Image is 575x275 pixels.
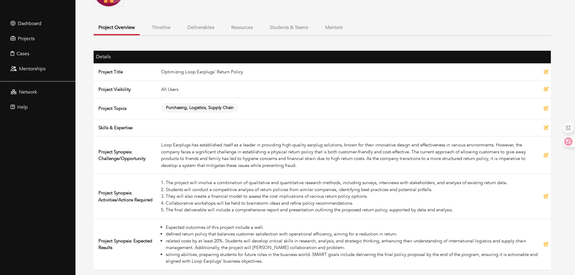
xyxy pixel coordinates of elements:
[94,119,159,136] td: Skills & Expertise
[94,219,159,270] td: Project Synopsis: Expected Results
[166,206,539,213] li: The final deliverable will include a comprehensive report and presentation outlining the proposed...
[17,104,28,110] span: Help
[159,63,541,81] td: Optimizing Loop Earplugs' Return Policy
[166,200,539,207] li: Collaborative workshops will be held to brainstorm ideas and refine policy recommendations.
[94,51,159,63] th: Details
[94,21,140,35] button: Project Overview
[166,251,539,265] li: solving abilities, preparing students for future roles in the business world. SMART goals include...
[19,89,37,95] span: Network
[94,98,159,119] td: Project Topics
[183,21,219,34] button: Deliverables
[17,50,29,57] span: Cases
[94,136,159,174] td: Project Synopsis: Challenge/Opportunity
[2,18,74,30] a: Dashboard
[94,63,159,81] td: Project Title
[2,33,74,45] a: Projects
[18,20,41,27] span: Dashboard
[2,48,74,60] a: Cases
[166,231,539,238] li: defined return policy that balances customer satisfaction with operational efficiency, aiming for...
[226,21,258,34] button: Resources
[161,142,539,169] div: Loop Earplugs has established itself as a leader in providing high-quality earplug solutions, kno...
[2,86,74,98] a: Network
[166,186,539,193] li: Students will conduct a competitive analysis of return policies from similar companies, identifyi...
[320,21,347,34] button: Mentors
[2,101,74,113] a: Help
[166,179,539,186] li: The project will involve a combination of qualitative and quantitative research methods, includin...
[147,21,175,34] button: Timeline
[18,35,35,42] span: Projects
[94,81,159,98] td: Project Visibility
[166,193,539,200] li: They will also create a financial model to assess the cost implications of various return policy ...
[19,66,46,72] span: Mentorships
[161,103,238,113] span: Purchasing, Logistics, Supply Chain
[94,174,159,219] td: Project Synopsis: Activities/Actions Required
[2,63,74,75] a: Mentorships
[166,224,539,231] li: Expected outcomes of this project include a well.
[166,238,539,251] li: related costs by at least 20%. Students will develop critical skills in research, analysis, and s...
[159,81,541,98] td: All Users
[265,21,313,34] button: Students & Teams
